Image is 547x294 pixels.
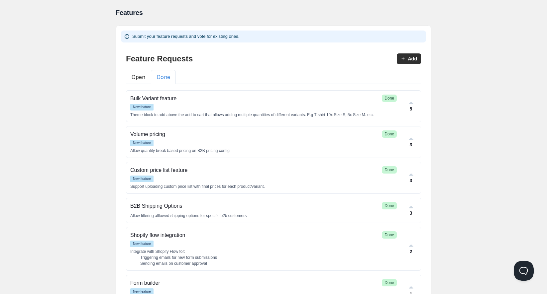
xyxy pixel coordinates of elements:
li: Sending emails on customer approval [140,260,397,266]
p: Shopify flow integration [130,231,379,239]
p: Allow filtering alllowed shipping options for specific b2b customers [130,213,397,219]
span: New feature [130,241,154,247]
p: Allow quantity break based pricing on B2B pricing config. [130,148,397,154]
p: Support uploading custom price list with final prices for each product/variant. [130,184,397,189]
p: Form builder [130,279,379,287]
li: Triggering emails for new form submissions [140,255,397,260]
iframe: Help Scout Beacon - Open [514,261,534,281]
p: Volume pricing [130,130,379,138]
button: Open [126,70,151,84]
span: Done [384,280,394,285]
p: 3 [410,210,412,217]
p: B2B Shipping Options [130,202,379,210]
button: Done [151,70,176,84]
span: Done [384,168,394,172]
span: Done [384,233,394,237]
p: 5 [410,106,412,112]
p: Feature Requests [126,53,193,65]
span: New feature [130,176,154,182]
span: New feature [130,104,154,110]
span: Done [384,96,394,101]
span: Submit your feature requests and vote for existing ones. [132,34,239,39]
p: Custom price list feature [130,166,379,174]
p: Bulk Variant feature [130,95,379,103]
span: Features [116,9,143,16]
button: Add [397,53,421,64]
p: Integrate with Shopify Flow for: [130,249,397,255]
p: 2 [410,248,412,255]
span: Done [384,203,394,208]
span: New feature [130,140,154,146]
p: Theme block to add above the add to cart that allows adding multiple quantities of different vari... [130,112,397,118]
span: Done [384,132,394,136]
p: 3 [410,177,412,184]
p: 3 [410,141,412,148]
